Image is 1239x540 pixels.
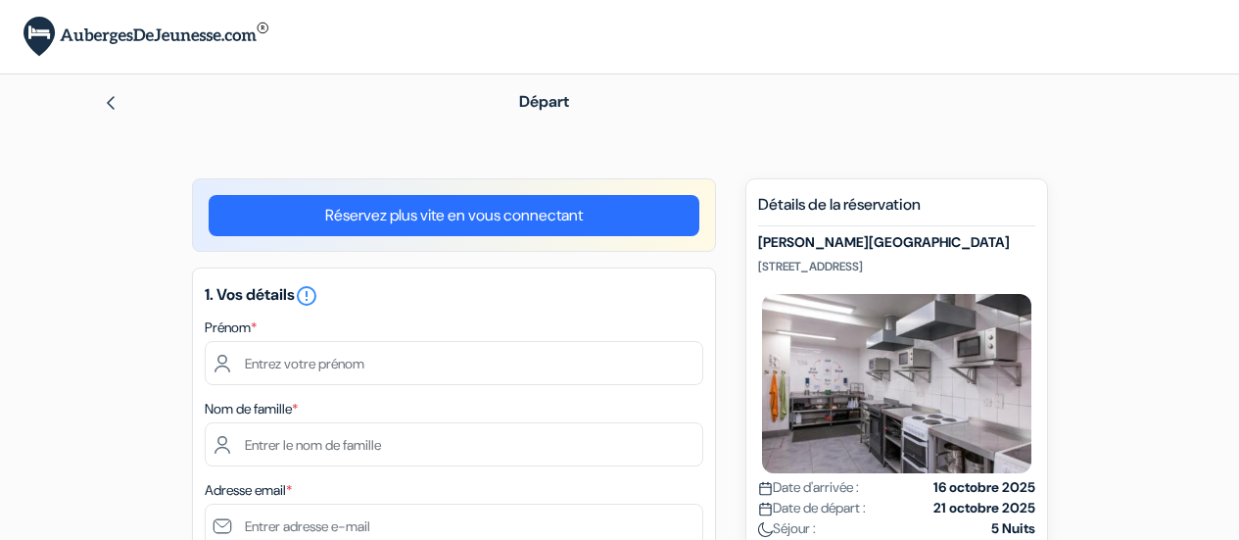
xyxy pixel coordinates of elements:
label: Nom de famille [205,399,298,419]
input: Entrer le nom de famille [205,422,703,466]
span: Date d'arrivée : [758,477,859,498]
span: Séjour : [758,518,816,539]
label: Prénom [205,318,257,338]
img: left_arrow.svg [103,95,119,111]
strong: 21 octobre 2025 [933,498,1035,518]
img: AubergesDeJeunesse.com [24,17,268,57]
strong: 5 Nuits [991,518,1035,539]
h5: Détails de la réservation [758,195,1035,226]
p: [STREET_ADDRESS] [758,259,1035,274]
img: calendar.svg [758,481,773,496]
img: calendar.svg [758,502,773,516]
span: Date de départ : [758,498,866,518]
label: Adresse email [205,480,292,501]
i: error_outline [295,284,318,308]
img: moon.svg [758,522,773,537]
h5: [PERSON_NAME][GEOGRAPHIC_DATA] [758,234,1035,251]
a: Réservez plus vite en vous connectant [209,195,699,236]
h5: 1. Vos détails [205,284,703,308]
input: Entrez votre prénom [205,341,703,385]
span: Départ [519,91,569,112]
strong: 16 octobre 2025 [933,477,1035,498]
a: error_outline [295,284,318,305]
